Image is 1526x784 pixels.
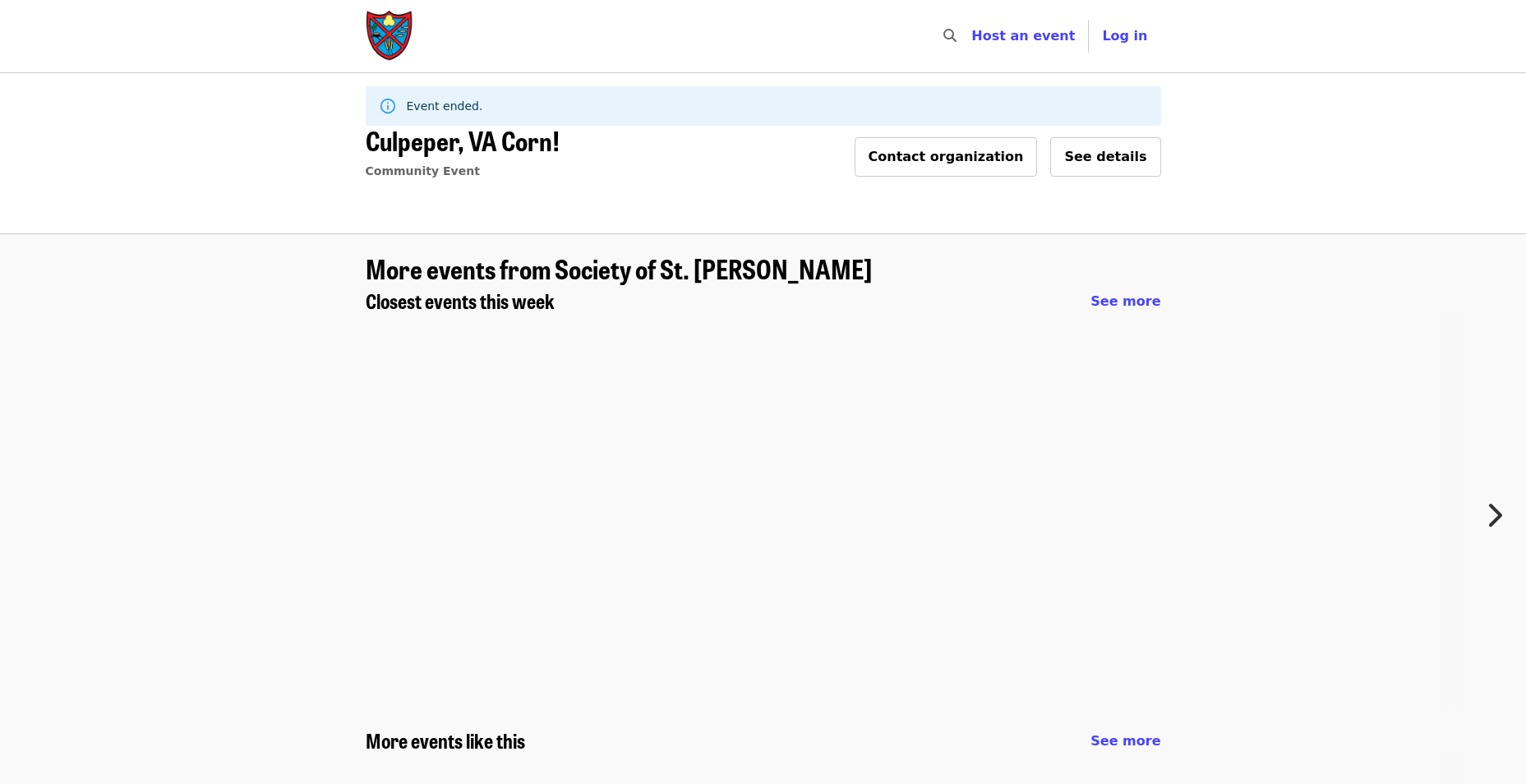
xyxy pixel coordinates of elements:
button: Contact organization [855,137,1038,177]
span: Culpeper, VA Corn! [366,121,560,159]
span: Event ended. [407,99,483,113]
span: Closest events this week [366,286,555,315]
button: Log in [1089,20,1160,53]
i: search icon [943,28,957,44]
a: See more [1090,731,1160,751]
span: More events like this [366,726,525,754]
span: Log in [1102,28,1147,44]
a: Community Event [366,164,480,178]
span: See more [1090,293,1160,309]
a: See more [1090,292,1160,311]
img: Society of St. Andrew - Home [366,10,415,62]
span: Contact organization [869,149,1024,164]
i: chevron-right icon [1486,500,1502,531]
span: See more [1090,733,1160,749]
div: Closest events this week [353,289,1174,313]
button: See details [1050,137,1160,177]
a: More events like this [366,729,525,753]
input: Search [966,16,980,56]
a: Host an event [971,28,1075,44]
span: See details [1064,149,1146,164]
span: More events from Society of St. [PERSON_NAME] [366,249,872,288]
a: Closest events this week [366,289,555,313]
button: Next item [1472,492,1526,538]
div: More events like this [353,729,1174,753]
